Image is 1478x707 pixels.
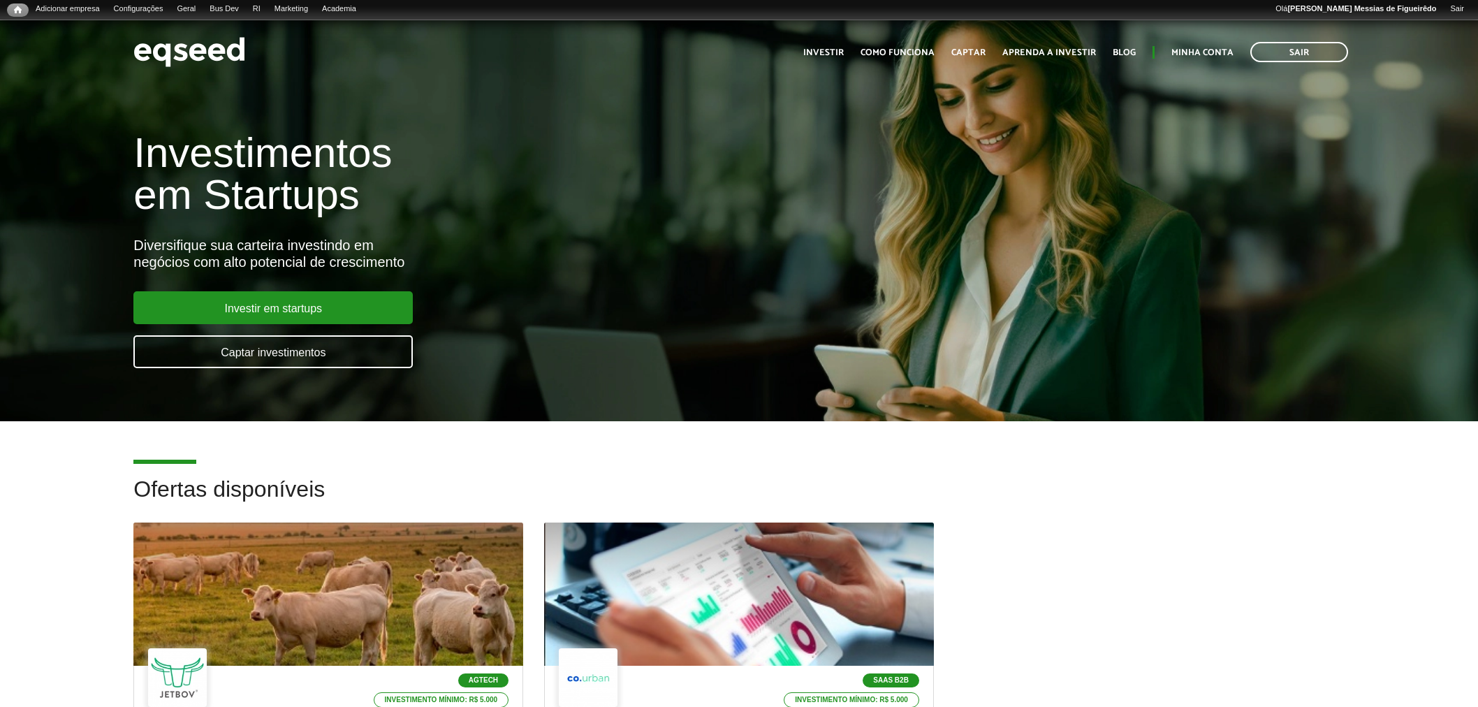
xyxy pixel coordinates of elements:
[133,291,413,324] a: Investir em startups
[133,237,851,270] div: Diversifique sua carteira investindo em negócios com alto potencial de crescimento
[107,3,170,15] a: Configurações
[1113,48,1136,57] a: Blog
[29,3,107,15] a: Adicionar empresa
[1250,42,1348,62] a: Sair
[268,3,315,15] a: Marketing
[1443,3,1471,15] a: Sair
[246,3,268,15] a: RI
[133,477,1344,523] h2: Ofertas disponíveis
[803,48,844,57] a: Investir
[133,132,851,216] h1: Investimentos em Startups
[861,48,935,57] a: Como funciona
[133,34,245,71] img: EqSeed
[1002,48,1096,57] a: Aprenda a investir
[315,3,363,15] a: Academia
[458,673,508,687] p: Agtech
[7,3,29,17] a: Início
[203,3,246,15] a: Bus Dev
[14,5,22,15] span: Início
[1171,48,1234,57] a: Minha conta
[1287,4,1436,13] strong: [PERSON_NAME] Messias de Figueirêdo
[951,48,986,57] a: Captar
[1268,3,1443,15] a: Olá[PERSON_NAME] Messias de Figueirêdo
[170,3,203,15] a: Geral
[133,335,413,368] a: Captar investimentos
[863,673,919,687] p: SaaS B2B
